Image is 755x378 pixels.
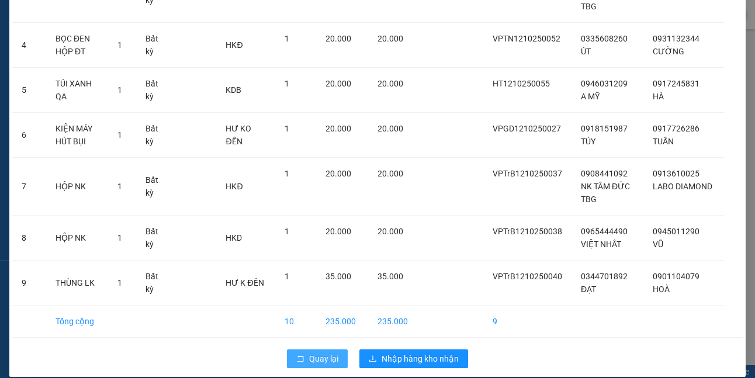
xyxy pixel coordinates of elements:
[117,130,122,140] span: 1
[653,169,699,178] span: 0913610025
[325,169,351,178] span: 20.000
[12,113,46,158] td: 6
[136,23,174,68] td: Bất kỳ
[296,355,304,364] span: rollback
[117,85,122,95] span: 1
[653,182,712,191] span: LABO DIAMOND
[226,124,251,146] span: HƯ KO ĐỀN
[377,79,403,88] span: 20.000
[377,34,403,43] span: 20.000
[46,23,108,68] td: BỌC ĐEN HỘP ĐT
[493,34,560,43] span: VPTN1210250052
[359,349,468,368] button: downloadNhập hàng kho nhận
[581,272,628,281] span: 0344701892
[653,272,699,281] span: 0901104079
[653,79,699,88] span: 0917245831
[12,261,46,306] td: 9
[581,79,628,88] span: 0946031209
[46,113,108,158] td: KIỆN MÁY HÚT BỤI
[226,233,242,242] span: HKD
[493,124,561,133] span: VPGD1210250027
[226,182,243,191] span: HKĐ
[368,306,417,338] td: 235.000
[285,227,289,236] span: 1
[12,68,46,113] td: 5
[581,285,596,294] span: ĐẠT
[493,169,562,178] span: VPTrB1210250037
[12,216,46,261] td: 8
[285,34,289,43] span: 1
[226,40,243,50] span: HKĐ
[309,352,338,365] span: Quay lại
[117,233,122,242] span: 1
[653,285,670,294] span: HOÀ
[581,182,630,204] span: NK TÂM ĐỨC TBG
[226,85,241,95] span: KDB
[325,34,351,43] span: 20.000
[382,352,459,365] span: Nhập hàng kho nhận
[226,278,264,287] span: HƯ K ĐỀN
[285,124,289,133] span: 1
[117,182,122,191] span: 1
[377,169,403,178] span: 20.000
[493,272,562,281] span: VPTrB1210250040
[581,92,600,101] span: A MỸ
[325,272,351,281] span: 35.000
[581,47,591,56] span: ÚT
[581,227,628,236] span: 0965444490
[653,47,684,56] span: CƯỜNG
[46,158,108,216] td: HỘP NK
[653,124,699,133] span: 0917726286
[46,216,108,261] td: HỘP NK
[316,306,368,338] td: 235.000
[117,278,122,287] span: 1
[287,349,348,368] button: rollbackQuay lại
[285,79,289,88] span: 1
[46,306,108,338] td: Tổng cộng
[653,240,663,249] span: VŨ
[653,92,664,101] span: HÀ
[136,158,174,216] td: Bất kỳ
[581,124,628,133] span: 0918151987
[581,137,595,146] span: TÚY
[12,158,46,216] td: 7
[493,227,562,236] span: VPTrB1210250038
[483,306,572,338] td: 9
[581,34,628,43] span: 0335608260
[653,137,674,146] span: TUẤN
[136,68,174,113] td: Bất kỳ
[653,227,699,236] span: 0945011290
[377,227,403,236] span: 20.000
[285,272,289,281] span: 1
[325,79,351,88] span: 20.000
[136,216,174,261] td: Bất kỳ
[275,306,316,338] td: 10
[325,227,351,236] span: 20.000
[46,68,108,113] td: TÚI XANH QA
[136,113,174,158] td: Bất kỳ
[117,40,122,50] span: 1
[285,169,289,178] span: 1
[377,124,403,133] span: 20.000
[653,34,699,43] span: 0931132344
[369,355,377,364] span: download
[46,261,108,306] td: THÙNG LK
[581,169,628,178] span: 0908441092
[325,124,351,133] span: 20.000
[377,272,403,281] span: 35.000
[136,261,174,306] td: Bất kỳ
[581,240,621,249] span: VIỆT NHÂT
[493,79,550,88] span: HT1210250055
[12,23,46,68] td: 4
